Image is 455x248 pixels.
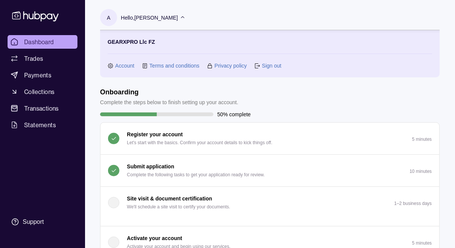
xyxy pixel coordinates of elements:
[8,118,77,132] a: Statements
[127,130,183,139] p: Register your account
[8,35,77,49] a: Dashboard
[150,62,200,70] a: Terms and conditions
[24,104,59,113] span: Transactions
[23,218,44,226] div: Support
[24,71,51,80] span: Payments
[107,14,110,22] p: A
[410,169,432,174] p: 10 minutes
[127,234,182,242] p: Activate your account
[24,120,56,129] span: Statements
[262,62,281,70] a: Sign out
[121,14,178,22] p: Hello, [PERSON_NAME]
[8,102,77,115] a: Transactions
[127,139,272,147] p: Let's start with the basics. Confirm your account details to kick things off.
[101,187,440,219] button: Site visit & document certification We'll schedule a site visit to certify your documents.1–2 bus...
[100,98,238,106] p: Complete the steps below to finish setting up your account.
[115,62,135,70] a: Account
[8,68,77,82] a: Payments
[412,240,432,246] p: 5 minutes
[127,203,231,211] p: We'll schedule a site visit to certify your documents.
[24,87,54,96] span: Collections
[108,38,155,46] p: GEARXPRO Llc FZ
[412,137,432,142] p: 5 minutes
[101,155,440,186] button: Submit application Complete the following tasks to get your application ready for review.10 minutes
[100,88,238,96] h1: Onboarding
[215,62,247,70] a: Privacy policy
[127,162,174,171] p: Submit application
[8,214,77,230] a: Support
[8,52,77,65] a: Trades
[217,110,251,119] p: 50% complete
[24,54,43,63] span: Trades
[101,219,440,226] div: Site visit & document certification We'll schedule a site visit to certify your documents.1–2 bus...
[127,194,212,203] p: Site visit & document certification
[24,37,54,46] span: Dashboard
[101,123,440,154] button: Register your account Let's start with the basics. Confirm your account details to kick things of...
[8,85,77,99] a: Collections
[127,171,265,179] p: Complete the following tasks to get your application ready for review.
[395,201,432,206] p: 1–2 business days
